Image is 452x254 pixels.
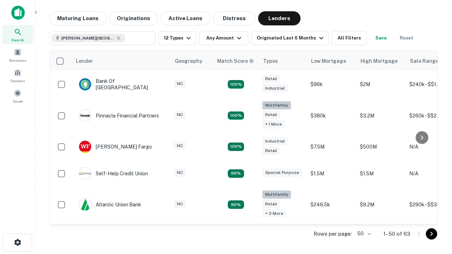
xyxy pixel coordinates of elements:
[79,110,91,122] img: picture
[161,11,210,25] button: Active Loans
[72,51,171,71] th: Lender
[109,11,158,25] button: Originations
[311,57,346,65] div: Low Mortgage
[262,111,280,119] div: Retail
[79,199,91,211] img: picture
[410,57,439,65] div: Sale Range
[395,31,418,45] button: Reset
[262,84,288,92] div: Industrial
[262,147,280,155] div: Retail
[213,51,259,71] th: Capitalize uses an advanced AI algorithm to match your search with the best lender. The match sco...
[228,143,244,151] div: Matching Properties: 14, hasApolloMatch: undefined
[307,51,356,71] th: Low Mortgage
[263,57,278,65] div: Types
[213,11,255,25] button: Distress
[49,11,106,25] button: Maturing Loans
[262,190,291,199] div: Multifamily
[251,31,329,45] button: Originated Last 6 Months
[79,168,91,180] img: picture
[61,35,114,41] span: [PERSON_NAME][GEOGRAPHIC_DATA], [GEOGRAPHIC_DATA]
[257,34,326,42] div: Originated Last 6 Months
[11,37,24,43] span: Search
[355,229,372,239] div: 50
[79,141,91,153] img: picture
[262,120,285,128] div: + 1 more
[217,57,254,65] div: Capitalize uses an advanced AI algorithm to match your search with the best lender. The match sco...
[259,51,307,71] th: Types
[356,187,406,223] td: $9.2M
[79,167,148,180] div: Self-help Credit Union
[2,46,33,65] a: Borrowers
[174,80,186,88] div: NC
[262,169,302,177] div: Special Purpose
[76,57,93,65] div: Lender
[158,31,196,45] button: 12 Types
[307,160,356,187] td: $1.5M
[217,57,252,65] h6: Match Score
[356,51,406,71] th: High Mortgage
[174,200,186,208] div: NC
[307,98,356,133] td: $380k
[356,160,406,187] td: $1.5M
[383,230,410,238] p: 1–50 of 63
[11,6,25,20] img: capitalize-icon.png
[79,78,163,91] div: Bank Of [GEOGRAPHIC_DATA]
[361,57,398,65] div: High Mortgage
[262,101,291,109] div: Multifamily
[2,66,33,85] a: Contacts
[79,109,159,122] div: Pinnacle Financial Partners
[228,169,244,178] div: Matching Properties: 11, hasApolloMatch: undefined
[174,111,186,119] div: NC
[262,75,280,83] div: Retail
[307,187,356,223] td: $246.5k
[79,140,152,153] div: [PERSON_NAME] Fargo
[426,228,437,240] button: Go to next page
[307,133,356,160] td: $7.5M
[262,200,280,208] div: Retail
[307,71,356,98] td: $96k
[314,230,352,238] p: Rows per page:
[370,31,392,45] button: Save your search to get updates of matches that match your search criteria.
[9,58,26,63] span: Borrowers
[2,25,33,44] a: Search
[171,51,213,71] th: Geography
[13,98,23,104] span: Saved
[417,175,452,209] iframe: Chat Widget
[356,98,406,133] td: $3.2M
[2,86,33,105] a: Saved
[11,78,25,84] span: Contacts
[258,11,301,25] button: Lenders
[356,71,406,98] td: $2M
[174,169,186,177] div: NC
[199,31,248,45] button: Any Amount
[175,57,202,65] div: Geography
[262,210,286,218] div: + 3 more
[332,31,367,45] button: All Filters
[228,111,244,120] div: Matching Properties: 20, hasApolloMatch: undefined
[262,137,288,145] div: Industrial
[356,133,406,160] td: $500M
[79,198,141,211] div: Atlantic Union Bank
[228,200,244,209] div: Matching Properties: 10, hasApolloMatch: undefined
[174,142,186,150] div: NC
[228,80,244,89] div: Matching Properties: 15, hasApolloMatch: undefined
[79,78,91,90] img: picture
